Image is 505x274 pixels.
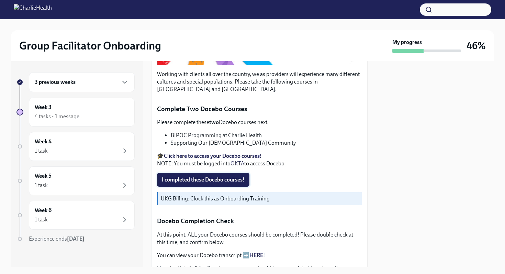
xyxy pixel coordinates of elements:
[35,147,48,155] div: 1 task
[16,98,135,127] a: Week 34 tasks • 1 message
[249,252,263,259] a: HERE
[157,105,362,113] p: Complete Two Docebo Courses
[157,152,362,167] p: 🎓 NOTE: You must be logged into to access Docebo
[35,113,79,120] div: 4 tasks • 1 message
[157,70,362,93] p: Working with clients all over the country, we as providers will experience many different culture...
[157,173,249,187] button: I completed these Docebo courses!
[162,176,245,183] span: I completed these Docebo courses!
[35,78,76,86] h6: 3 previous weeks
[161,195,359,202] p: UKG Billing: Clock this as Onboarding Training
[14,4,52,15] img: CharlieHealth
[157,252,362,259] p: You can view your Docebo transcript ➡️ !
[157,217,362,226] p: Docebo Completion Check
[157,231,362,246] p: At this point, ALL your Docebo courses should be completed! Please double check at this time, and...
[35,182,48,189] div: 1 task
[157,265,362,272] p: Here is a list of all the Docebo courses you should have completed in onboarding:
[157,119,362,126] p: Please complete these Docebo courses next:
[35,138,52,145] h6: Week 4
[467,40,486,52] h3: 46%
[392,39,422,46] strong: My progress
[16,201,135,230] a: Week 61 task
[171,139,362,147] li: Supporting Our [DEMOGRAPHIC_DATA] Community
[16,166,135,195] a: Week 51 task
[164,153,262,159] a: Click here to access your Docebo courses!
[67,235,85,242] strong: [DATE]
[231,160,244,167] a: OKTA
[35,103,52,111] h6: Week 3
[171,132,362,139] li: BIPOC Programming at Charlie Health
[35,207,52,214] h6: Week 6
[19,39,161,53] h2: Group Facilitator Onboarding
[35,216,48,223] div: 1 task
[29,235,85,242] span: Experience ends
[29,72,135,92] div: 3 previous weeks
[35,172,52,180] h6: Week 5
[209,119,219,125] strong: two
[16,132,135,161] a: Week 41 task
